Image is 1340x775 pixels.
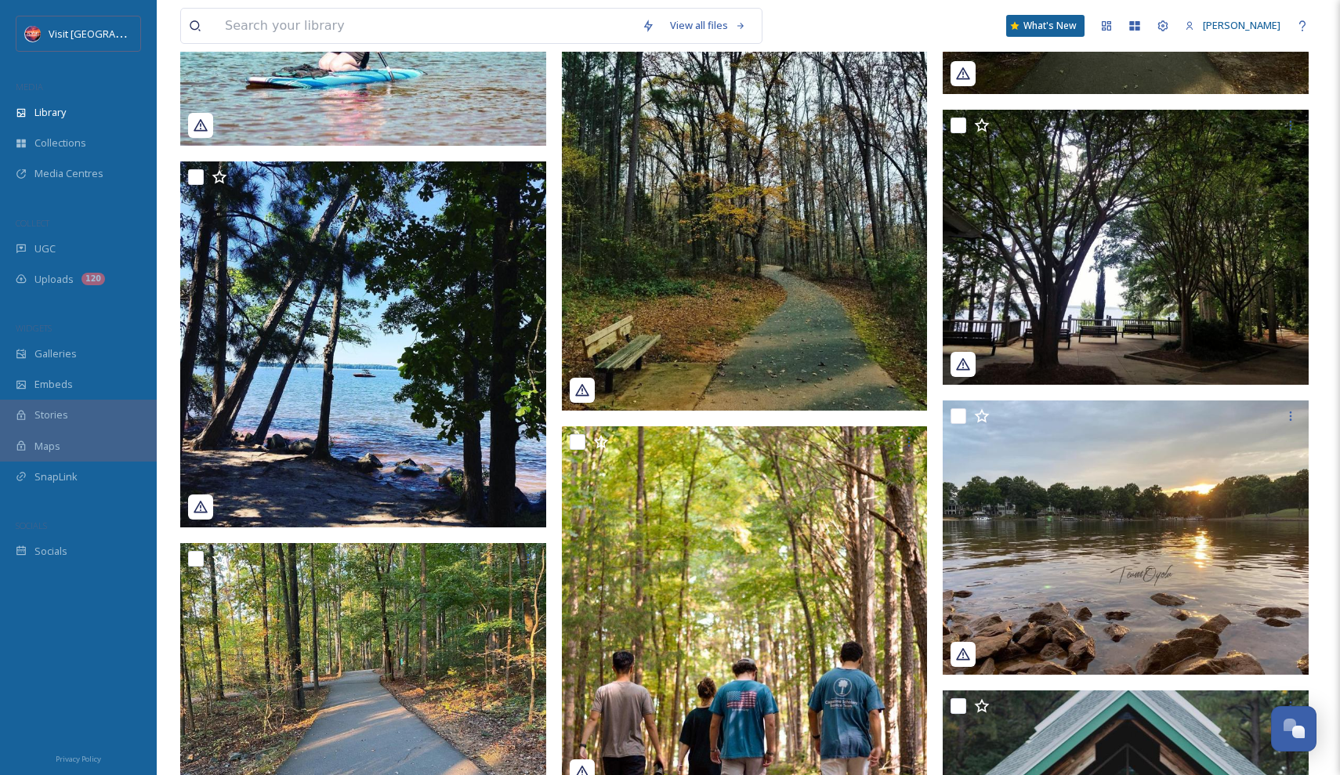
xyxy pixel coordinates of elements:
span: Uploads [34,272,74,287]
span: Stories [34,407,68,422]
span: Socials [34,544,67,559]
span: Media Centres [34,166,103,181]
span: WIDGETS [16,322,52,334]
span: Embeds [34,377,73,392]
img: scottychis80_03242025_17895908615142949.jpg [943,110,1309,384]
img: Logo%20Image.png [25,26,41,42]
img: dbfoland_03242025_17860624810854299.jpg [180,161,546,527]
span: Visit [GEOGRAPHIC_DATA][PERSON_NAME] [49,26,248,41]
span: Collections [34,136,86,150]
button: Open Chat [1271,706,1316,751]
span: SnapLink [34,469,78,484]
a: [PERSON_NAME] [1177,10,1288,41]
a: View all files [662,10,754,41]
a: What's New [1006,15,1085,37]
span: Library [34,105,66,120]
span: SOCIALS [16,520,47,531]
span: MEDIA [16,81,43,92]
span: [PERSON_NAME] [1203,18,1280,32]
span: Maps [34,439,60,454]
span: Galleries [34,346,77,361]
img: abraham.oyola_03242025_17963285149452293.jpg [943,400,1309,675]
span: Privacy Policy [56,754,101,764]
span: UGC [34,241,56,256]
div: 120 [81,273,105,285]
span: COLLECT [16,217,49,229]
a: Privacy Policy [56,748,101,767]
input: Search your library [217,9,634,43]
